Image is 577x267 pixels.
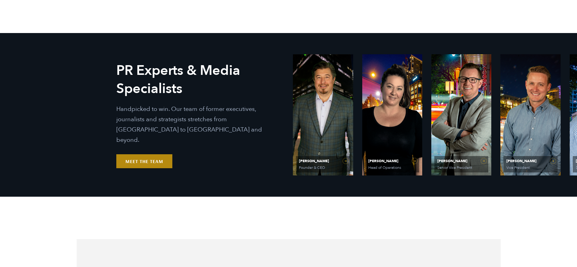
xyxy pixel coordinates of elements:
span: [PERSON_NAME] [368,159,416,163]
a: View Bio for Matt Grant [431,54,491,175]
img: logo_orange.svg [10,10,15,15]
p: Handpicked to win. Our team of former executives, journalists and strategists stretches from [GEO... [116,104,284,145]
img: website_grey.svg [10,16,15,21]
span: Senior Vice President [437,166,484,169]
img: tab_domain_overview_orange.svg [16,35,21,40]
span: [PERSON_NAME] [506,159,554,163]
span: Head of Operations [368,166,415,169]
span: Founder & CEO [299,166,346,169]
img: tab_keywords_by_traffic_grey.svg [60,35,65,40]
span: [PERSON_NAME] [437,159,485,163]
div: Keywords by Traffic [67,36,102,40]
span: Vice President [506,166,553,169]
span: [PERSON_NAME] [299,159,347,163]
a: View Bio for Ethan Parker [293,54,353,175]
div: Domain: [DOMAIN_NAME] [16,16,67,21]
a: Meet the Team [116,154,172,168]
a: View Bio for Olivia Gardner [362,54,422,175]
a: View Bio for Will Kruisbrink [500,54,560,175]
div: Domain Overview [23,36,54,40]
div: v 4.0.25 [17,10,30,15]
h2: PR Experts & Media Specialists [116,62,284,98]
